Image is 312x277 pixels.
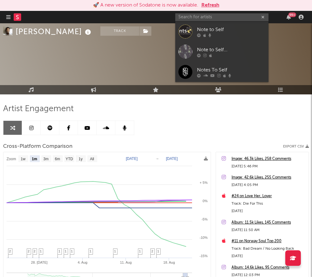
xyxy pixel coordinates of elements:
[232,163,305,170] div: [DATE] 5:46 PM
[126,157,138,161] text: [DATE]
[40,249,42,253] span: 1
[175,42,268,62] a: Note to Self...
[175,13,268,21] input: Search for artists
[232,252,305,260] div: [DATE]
[232,193,305,200] a: #24 on Love Her, Lover
[90,157,94,161] text: All
[232,181,305,189] div: [DATE] 4:05 PM
[58,249,60,253] span: 1
[175,62,268,82] a: Notes To Self
[201,2,219,9] button: Refresh
[3,143,72,150] span: Cross-Platform Comparison
[200,181,208,184] text: + 5%
[16,26,93,37] div: [PERSON_NAME]
[120,261,131,264] text: 11. Aug
[232,200,305,207] div: Track: Die For This
[155,157,159,161] text: →
[197,66,265,74] div: Notes To Self
[232,207,305,215] div: [DATE]
[232,219,305,226] a: Album: 11.5k Likes, 145 Comments
[232,174,305,181] a: Image: 42.6k Likes, 255 Comments
[197,26,265,33] div: Note to Self
[71,249,73,253] span: 1
[21,157,26,161] text: 1w
[232,155,305,163] a: Image: 46.3k Likes, 258 Comments
[65,249,67,253] span: 1
[288,12,296,17] div: 99 +
[9,249,11,253] span: 2
[32,157,37,161] text: 1m
[175,21,268,42] a: Note to Self
[157,249,159,253] span: 1
[200,236,208,239] text: -10%
[34,249,35,253] span: 2
[232,238,305,245] a: #11 on Norway Soul Top 200
[78,261,87,264] text: 4. Aug
[283,145,309,148] button: Export CSV
[7,157,16,161] text: Zoom
[114,249,116,253] span: 1
[197,46,265,53] div: Note to Self...
[139,249,141,253] span: 1
[66,157,73,161] text: YTD
[166,157,178,161] text: [DATE]
[89,249,91,253] span: 1
[31,261,48,264] text: 28. [DATE]
[232,264,305,271] a: Album: 14.6k Likes, 95 Comments
[79,157,83,161] text: 1y
[93,2,198,9] div: 🚀 A new version of Sodatone is now available.
[232,226,305,234] div: [DATE] 11:50 AM
[55,157,60,161] text: 6m
[203,199,208,203] text: 0%
[287,15,291,20] button: 99+
[100,26,139,36] button: Track
[163,261,175,264] text: 18. Aug
[232,245,305,252] div: Track: Bad Dream / No Looking Back
[151,249,153,253] span: 2
[200,254,208,258] text: -15%
[3,105,74,113] span: Artist Engagement
[201,217,208,221] text: -5%
[44,157,49,161] text: 3m
[28,249,30,253] span: 2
